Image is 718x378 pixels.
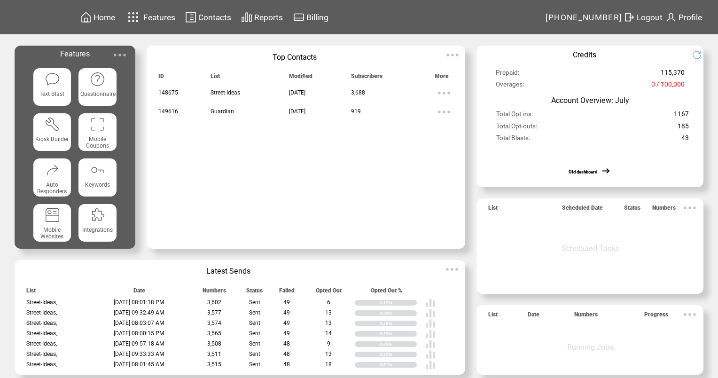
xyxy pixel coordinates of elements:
[211,108,234,115] span: Guardian
[26,287,36,298] span: List
[306,13,328,22] span: Billing
[26,361,57,368] span: Street-Ideas,
[110,46,129,64] img: ellypsis.svg
[206,267,250,276] span: Latest Sends
[435,84,453,102] img: ellypsis.svg
[207,361,221,368] span: 3,515
[283,309,290,316] span: 49
[90,117,105,132] img: coupons.svg
[45,162,60,178] img: auto-responders.svg
[292,10,330,24] a: Billing
[496,69,519,80] span: Prepaid:
[207,330,221,337] span: 3,565
[325,320,332,326] span: 13
[652,205,676,215] span: Numbers
[39,91,64,97] span: Text Blast
[624,205,640,215] span: Status
[143,13,175,22] span: Features
[661,69,685,80] span: 115,370
[425,349,436,360] img: poll%20-%20white.svg
[425,308,436,318] img: poll%20-%20white.svg
[678,122,689,134] span: 185
[327,299,330,306] span: 6
[283,351,290,357] span: 48
[114,340,164,347] span: [DATE] 09:57:18 AM
[279,287,295,298] span: Failed
[26,309,57,316] span: Street-Ideas,
[33,113,71,151] a: Kiosk Builder
[488,311,498,322] span: List
[379,321,417,326] div: 0.36%
[45,71,60,87] img: text-blast.svg
[435,73,449,84] span: More
[573,50,596,59] span: Credits
[37,181,67,195] span: Auto Responders
[351,73,382,84] span: Subscribers
[246,287,263,298] span: Status
[158,73,164,84] span: ID
[133,287,145,298] span: Date
[325,309,332,316] span: 13
[283,320,290,326] span: 49
[125,9,141,25] img: features.svg
[674,110,689,122] span: 1167
[82,227,113,233] span: Integrations
[425,318,436,329] img: poll%20-%20white.svg
[488,205,498,215] span: List
[624,11,635,23] img: exit.svg
[185,11,196,23] img: contacts.svg
[114,330,164,337] span: [DATE] 08:00:15 PM
[207,320,221,326] span: 3,574
[33,68,71,106] a: Text Blast
[692,50,709,60] img: refresh.png
[94,13,115,22] span: Home
[207,351,221,357] span: 3,511
[283,340,290,347] span: 48
[114,351,164,357] span: [DATE] 09:33:33 AM
[85,181,110,188] span: Keywords
[443,46,462,64] img: ellypsis.svg
[379,352,417,357] div: 0.37%
[327,340,330,347] span: 9
[664,10,703,24] a: Profile
[289,108,305,115] span: [DATE]
[496,110,533,122] span: Total Opt-ins:
[637,13,663,22] span: Logout
[425,360,436,370] img: poll%20-%20white.svg
[569,169,597,174] a: Old dashboard
[249,330,260,337] span: Sent
[203,287,226,298] span: Numbers
[283,361,290,368] span: 48
[325,351,332,357] span: 13
[158,108,178,115] span: 149616
[45,117,60,132] img: tool%201.svg
[211,73,220,84] span: List
[562,244,619,253] span: Scheduled Tasks
[90,162,105,178] img: keywords.svg
[379,331,417,337] div: 0.39%
[325,361,332,368] span: 18
[644,311,668,322] span: Progress
[679,13,702,22] span: Profile
[379,362,417,368] div: 0.51%
[680,198,699,217] img: ellypsis.svg
[249,320,260,326] span: Sent
[496,122,537,134] span: Total Opt-outs:
[207,309,221,316] span: 3,577
[351,89,365,96] span: 3,688
[80,11,92,23] img: home.svg
[33,204,71,242] a: Mobile Websites
[622,10,664,24] a: Logout
[567,343,613,352] span: Running Jobs
[379,300,417,306] div: 0.17%
[249,361,260,368] span: Sent
[371,287,402,298] span: Opted Out %
[443,260,461,279] img: ellypsis.svg
[546,13,623,22] span: [PHONE_NUMBER]
[425,298,436,308] img: poll%20-%20white.svg
[496,80,524,92] span: Overages:
[207,299,221,306] span: 3,602
[562,205,603,215] span: Scheduled Date
[651,80,685,92] span: 0 / 100,000
[211,89,240,96] span: Street-Ideas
